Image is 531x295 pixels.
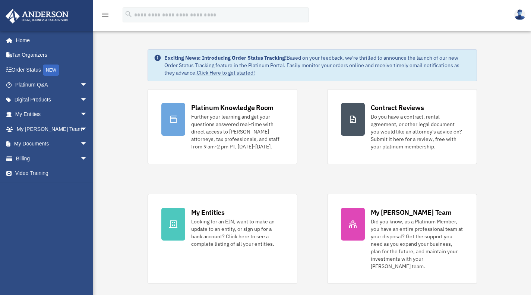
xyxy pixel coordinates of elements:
[5,48,99,63] a: Tax Organizers
[5,151,99,166] a: Billingarrow_drop_down
[80,92,95,107] span: arrow_drop_down
[164,54,287,61] strong: Exciting News: Introducing Order Status Tracking!
[101,10,110,19] i: menu
[5,92,99,107] a: Digital Productsarrow_drop_down
[5,122,99,136] a: My [PERSON_NAME] Teamarrow_drop_down
[5,166,99,181] a: Video Training
[371,103,424,112] div: Contract Reviews
[191,208,225,217] div: My Entities
[101,13,110,19] a: menu
[5,136,99,151] a: My Documentsarrow_drop_down
[191,113,284,150] div: Further your learning and get your questions answered real-time with direct access to [PERSON_NAM...
[80,122,95,137] span: arrow_drop_down
[124,10,133,18] i: search
[327,89,477,164] a: Contract Reviews Do you have a contract, rental agreement, or other legal document you would like...
[5,33,95,48] a: Home
[80,107,95,122] span: arrow_drop_down
[327,194,477,284] a: My [PERSON_NAME] Team Did you know, as a Platinum Member, you have an entire professional team at...
[197,69,255,76] a: Click Here to get started!
[191,103,274,112] div: Platinum Knowledge Room
[5,78,99,92] a: Platinum Q&Aarrow_drop_down
[371,113,463,150] div: Do you have a contract, rental agreement, or other legal document you would like an attorney's ad...
[80,136,95,152] span: arrow_drop_down
[371,208,452,217] div: My [PERSON_NAME] Team
[43,65,59,76] div: NEW
[5,107,99,122] a: My Entitiesarrow_drop_down
[371,218,463,270] div: Did you know, as a Platinum Member, you have an entire professional team at your disposal? Get th...
[148,194,297,284] a: My Entities Looking for an EIN, want to make an update to an entity, or sign up for a bank accoun...
[148,89,297,164] a: Platinum Knowledge Room Further your learning and get your questions answered real-time with dire...
[514,9,525,20] img: User Pic
[191,218,284,248] div: Looking for an EIN, want to make an update to an entity, or sign up for a bank account? Click her...
[5,62,99,78] a: Order StatusNEW
[164,54,471,76] div: Based on your feedback, we're thrilled to announce the launch of our new Order Status Tracking fe...
[80,151,95,166] span: arrow_drop_down
[3,9,71,23] img: Anderson Advisors Platinum Portal
[80,78,95,93] span: arrow_drop_down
